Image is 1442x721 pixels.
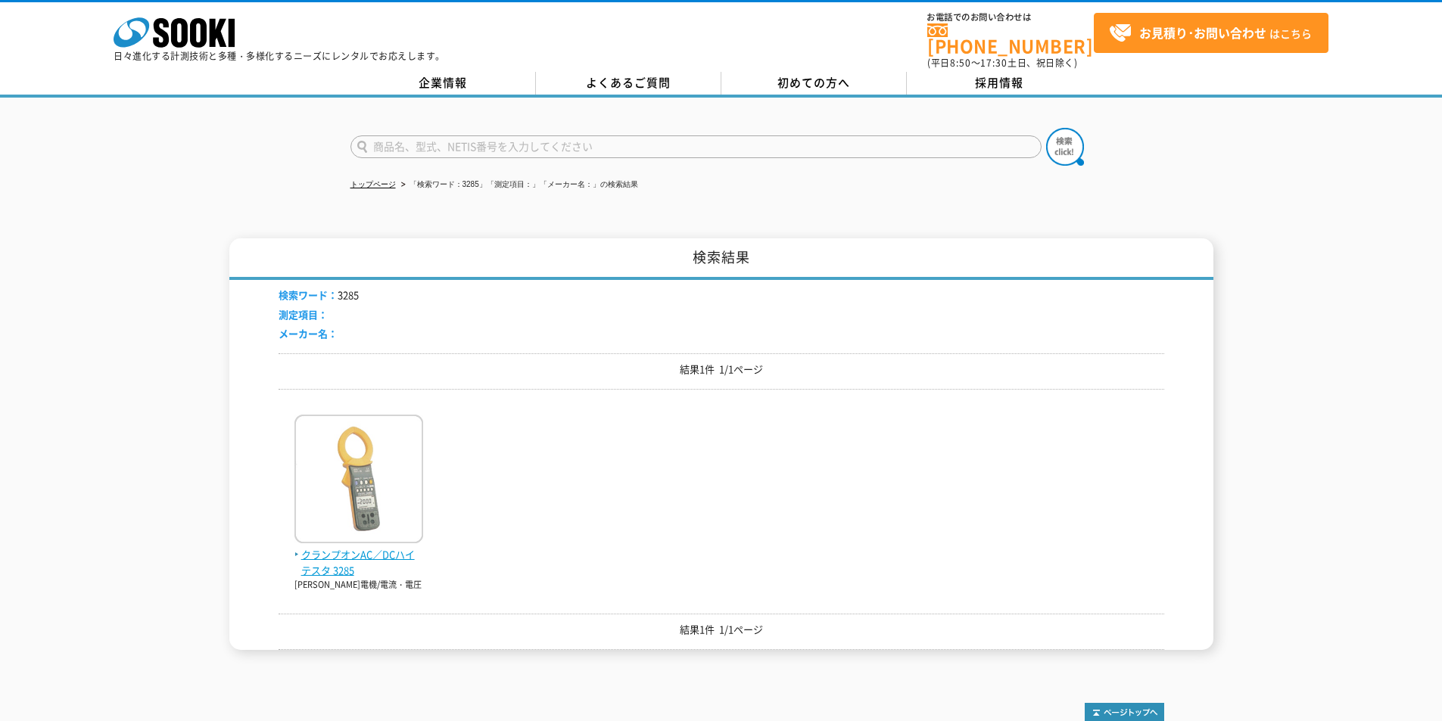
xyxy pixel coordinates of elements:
[279,326,338,340] span: メーカー名：
[279,287,359,303] li: 3285
[114,51,445,61] p: 日々進化する計測技術と多種・多様化するニーズにレンタルでお応えします。
[294,415,423,547] img: 3285
[1046,128,1084,166] img: btn_search.png
[1094,13,1328,53] a: お見積り･お問い合わせはこちら
[294,531,423,578] a: クランプオンAC／DCハイテスタ 3285
[279,362,1164,378] p: 結果1件 1/1ページ
[229,238,1213,280] h1: 検索結果
[927,13,1094,22] span: お電話でのお問い合わせは
[294,579,423,592] p: [PERSON_NAME]電機/電流・電圧
[350,72,536,95] a: 企業情報
[927,23,1094,54] a: [PHONE_NUMBER]
[279,287,338,302] span: 検索ワード：
[398,177,638,193] li: 「検索ワード：3285」「測定項目：」「メーカー名：」の検索結果
[536,72,721,95] a: よくあるご質問
[294,547,423,579] span: クランプオンAC／DCハイテスタ 3285
[980,56,1008,70] span: 17:30
[927,56,1077,70] span: (平日 ～ 土日、祝日除く)
[350,180,396,188] a: トップページ
[350,135,1042,158] input: 商品名、型式、NETIS番号を入力してください
[1139,23,1266,42] strong: お見積り･お問い合わせ
[1109,22,1312,45] span: はこちら
[279,622,1164,638] p: 結果1件 1/1ページ
[777,74,850,91] span: 初めての方へ
[721,72,907,95] a: 初めての方へ
[950,56,971,70] span: 8:50
[907,72,1092,95] a: 採用情報
[279,307,328,322] span: 測定項目：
